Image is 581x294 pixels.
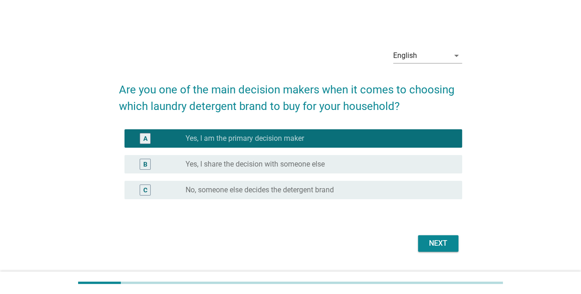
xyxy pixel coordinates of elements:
i: arrow_drop_down [451,50,462,61]
h2: Are you one of the main decision makers when it comes to choosing which laundry detergent brand t... [119,72,462,115]
div: English [393,52,417,60]
div: C [143,185,147,195]
label: Yes, I share the decision with someone else [186,160,325,169]
div: A [143,133,147,143]
label: Yes, I am the primary decision maker [186,134,304,143]
div: B [143,159,147,169]
div: Next [425,238,451,249]
label: No, someone else decides the detergent brand [186,185,334,195]
button: Next [418,235,458,252]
